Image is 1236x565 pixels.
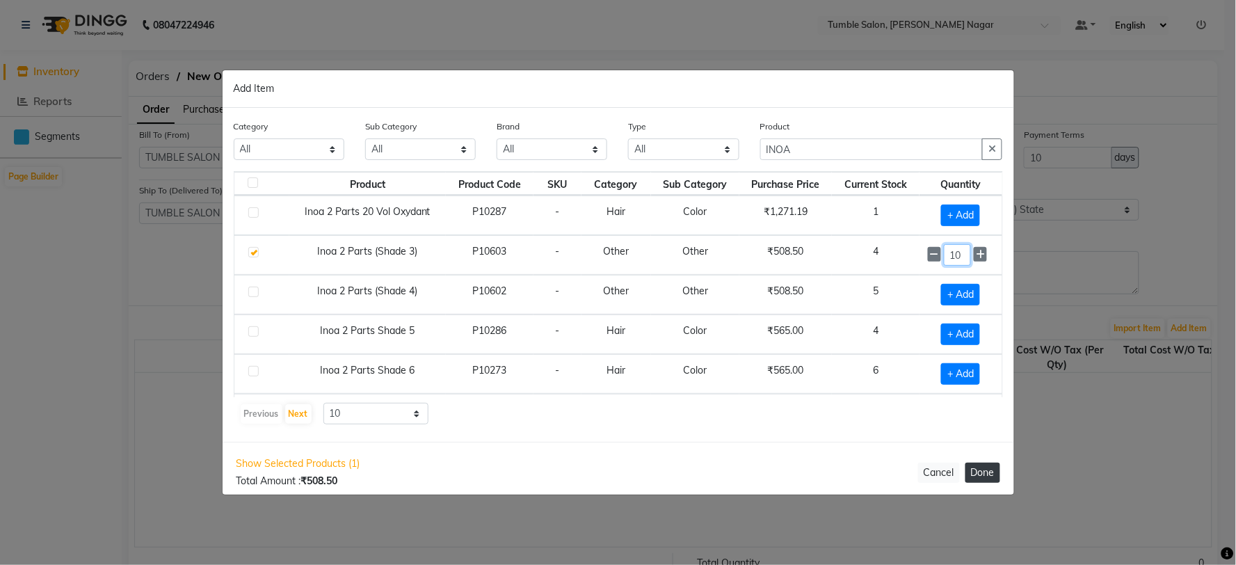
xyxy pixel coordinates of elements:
label: Brand [497,120,520,133]
td: ₹1,271.19 [739,196,832,235]
td: Inoa 2 Parts (Shade 3) [289,235,446,275]
td: Hair [581,394,651,433]
th: Product [289,172,446,196]
label: Category [234,120,268,133]
td: Color [651,196,740,235]
span: + Add [941,324,980,345]
td: P10273 [446,354,533,394]
label: Type [628,120,646,133]
td: - [533,354,581,394]
td: ₹565.00 [739,315,832,354]
td: Hair [581,196,651,235]
td: 4 [832,235,920,275]
label: Sub Category [365,120,417,133]
td: Other [651,275,740,315]
td: ₹508.50 [739,235,832,275]
td: 4 [832,315,920,354]
td: Other [581,275,651,315]
td: Color [651,394,740,433]
td: - [533,275,581,315]
input: Search or Scan Product [760,138,984,160]
td: 1 [832,196,920,235]
td: 0 [832,394,920,433]
td: Hair [581,354,651,394]
td: Color [651,354,740,394]
td: - [533,196,581,235]
td: Inoa 2 Parts 20 Vol Oxydant [289,196,446,235]
th: SKU [533,172,581,196]
span: + Add [941,363,980,385]
td: - [533,235,581,275]
td: P10313 [446,394,533,433]
td: P10287 [446,196,533,235]
td: Hair [581,315,651,354]
button: Done [965,463,1000,483]
th: Sub Category [651,172,740,196]
td: P10603 [446,235,533,275]
th: Current Stock [832,172,920,196]
span: Show Selected Products (1) [236,456,360,471]
td: Inoa 3 [289,394,446,433]
b: ₹508.50 [301,475,338,487]
button: Next [285,404,312,424]
td: Inoa 2 Parts Shade 6 [289,354,446,394]
td: ₹565.00 [739,354,832,394]
td: Other [651,235,740,275]
td: ₹565.00 [739,394,832,433]
td: 6 [832,354,920,394]
td: ₹508.50 [739,275,832,315]
td: - [533,394,581,433]
td: 5 [832,275,920,315]
button: Cancel [918,463,960,483]
th: Product Code [446,172,533,196]
span: + Add [941,284,980,305]
span: Purchase Price [752,178,820,191]
span: + Add [941,205,980,226]
div: Add Item [223,70,1014,108]
td: P10286 [446,315,533,354]
span: Total Amount : [236,475,338,487]
td: P10602 [446,275,533,315]
th: Quantity [920,172,1002,196]
label: Product [760,120,790,133]
td: Other [581,235,651,275]
th: Category [581,172,651,196]
td: - [533,315,581,354]
td: Color [651,315,740,354]
td: Inoa 2 Parts (Shade 4) [289,275,446,315]
td: Inoa 2 Parts Shade 5 [289,315,446,354]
